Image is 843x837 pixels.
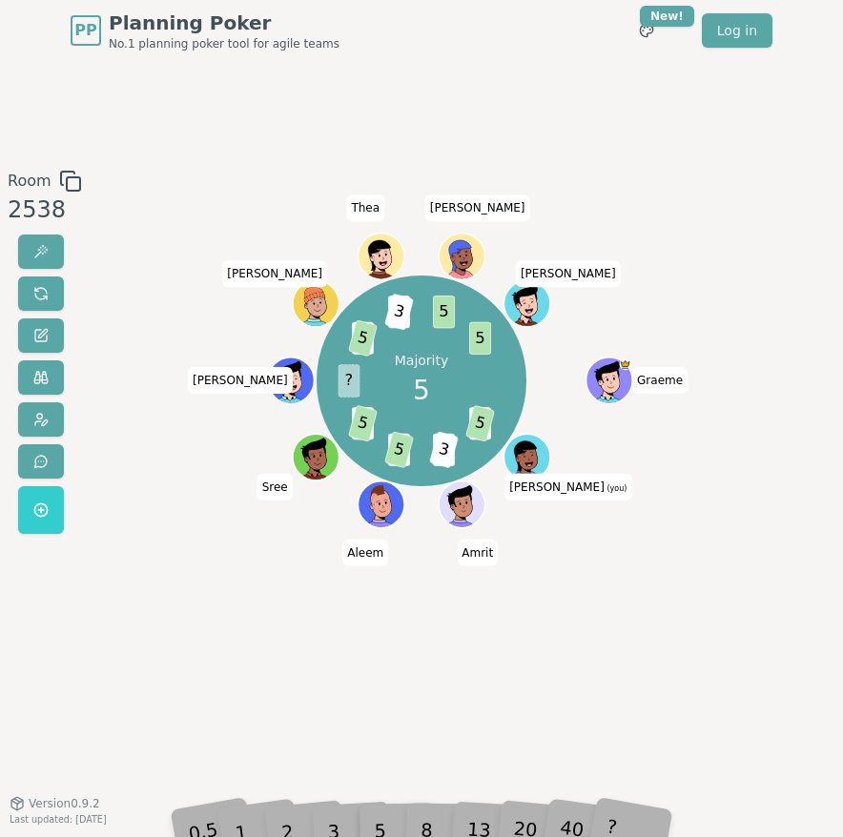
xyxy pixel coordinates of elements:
span: Planning Poker [109,10,339,36]
span: 3 [384,293,414,330]
span: ? [339,364,360,397]
span: PP [74,19,96,42]
button: Version0.9.2 [10,796,100,811]
button: Change avatar [18,402,64,437]
button: Change name [18,318,64,353]
span: Click to change your name [632,367,688,394]
span: (you) [605,484,627,493]
a: Log in [702,13,772,48]
span: Click to change your name [342,540,388,566]
span: Last updated: [DATE] [10,814,107,825]
button: Get a named room [18,486,64,534]
span: 5 [348,319,378,357]
button: Send feedback [18,444,64,479]
span: Click to change your name [425,194,530,221]
span: Click to change your name [516,260,621,287]
button: New! [629,13,664,48]
span: Version 0.9.2 [29,796,100,811]
span: 5 [384,431,414,468]
span: 5 [413,370,430,410]
div: 2538 [8,193,82,227]
span: 5 [433,296,455,328]
button: Watch only [18,360,64,395]
span: No.1 planning poker tool for agile teams [109,36,339,51]
button: Reset votes [18,276,64,311]
span: Click to change your name [257,474,293,500]
span: 5 [465,404,495,441]
span: 3 [429,431,459,468]
div: New! [640,6,694,27]
button: Click to change your avatar [505,436,549,480]
span: 5 [469,321,491,354]
span: Click to change your name [188,367,293,394]
a: PPPlanning PokerNo.1 planning poker tool for agile teams [71,10,339,51]
span: Click to change your name [504,474,631,500]
span: Click to change your name [457,540,498,566]
span: Click to change your name [222,260,327,287]
p: Majority [395,351,449,370]
span: Click to change your name [346,194,384,221]
button: Reveal votes [18,235,64,269]
span: Graeme is the host [619,358,630,370]
span: Room [8,170,51,193]
span: 5 [348,404,378,441]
